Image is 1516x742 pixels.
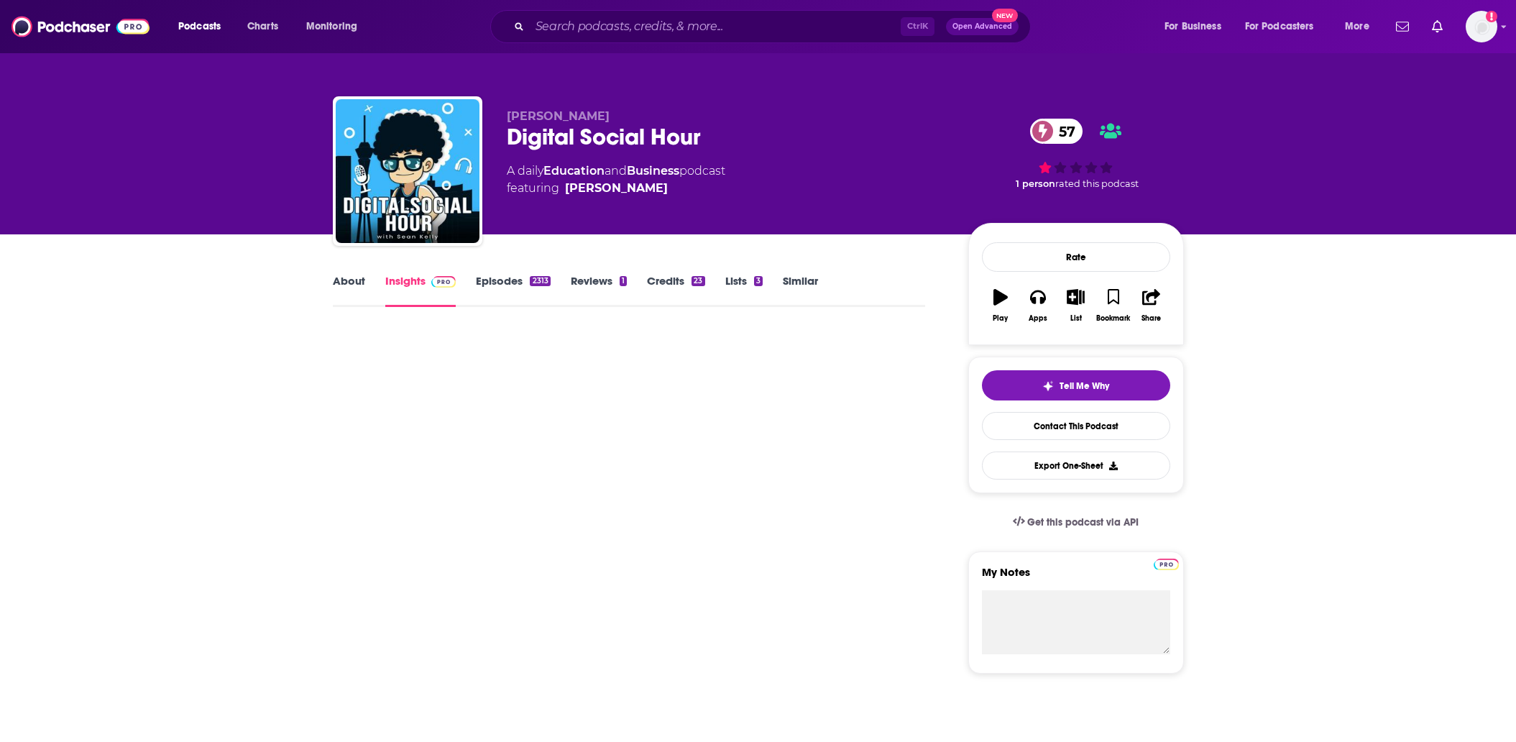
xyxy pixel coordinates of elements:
[1060,380,1109,392] span: Tell Me Why
[605,164,627,178] span: and
[946,18,1019,35] button: Open AdvancedNew
[296,15,376,38] button: open menu
[968,109,1184,198] div: 57 1 personrated this podcast
[530,15,901,38] input: Search podcasts, credits, & more...
[692,276,704,286] div: 23
[530,276,550,286] div: 2313
[504,10,1044,43] div: Search podcasts, credits, & more...
[1164,17,1221,37] span: For Business
[565,180,668,197] a: Sean Kelly
[982,412,1170,440] a: Contact This Podcast
[1016,178,1055,189] span: 1 person
[507,109,610,123] span: [PERSON_NAME]
[1466,11,1497,42] span: Logged in as Ashley_Beenen
[543,164,605,178] a: Education
[1236,15,1335,38] button: open menu
[12,13,150,40] img: Podchaser - Follow, Share and Rate Podcasts
[725,274,763,307] a: Lists3
[1042,380,1054,392] img: tell me why sparkle
[982,370,1170,400] button: tell me why sparkleTell Me Why
[982,242,1170,272] div: Rate
[1245,17,1314,37] span: For Podcasters
[1001,505,1151,540] a: Get this podcast via API
[1057,280,1094,331] button: List
[178,17,221,37] span: Podcasts
[901,17,934,36] span: Ctrl K
[336,99,479,243] img: Digital Social Hour
[476,274,550,307] a: Episodes2313
[1345,17,1369,37] span: More
[1132,280,1170,331] button: Share
[247,17,278,37] span: Charts
[647,274,704,307] a: Credits23
[1466,11,1497,42] img: User Profile
[385,274,456,307] a: InsightsPodchaser Pro
[982,452,1170,480] button: Export One-Sheet
[1486,11,1497,22] svg: Add a profile image
[1154,556,1179,570] a: Pro website
[238,15,287,38] a: Charts
[1426,14,1448,39] a: Show notifications dropdown
[1029,314,1047,323] div: Apps
[1141,314,1161,323] div: Share
[1055,178,1139,189] span: rated this podcast
[982,280,1019,331] button: Play
[1154,559,1179,570] img: Podchaser Pro
[1044,119,1083,144] span: 57
[754,276,763,286] div: 3
[1095,280,1132,331] button: Bookmark
[1154,15,1239,38] button: open menu
[1030,119,1083,144] a: 57
[627,164,679,178] a: Business
[1019,280,1057,331] button: Apps
[993,314,1008,323] div: Play
[1466,11,1497,42] button: Show profile menu
[571,274,627,307] a: Reviews1
[1335,15,1387,38] button: open menu
[783,274,818,307] a: Similar
[306,17,357,37] span: Monitoring
[168,15,239,38] button: open menu
[952,23,1012,30] span: Open Advanced
[507,162,725,197] div: A daily podcast
[1027,516,1139,528] span: Get this podcast via API
[1096,314,1130,323] div: Bookmark
[507,180,725,197] span: featuring
[333,274,365,307] a: About
[982,565,1170,590] label: My Notes
[1070,314,1082,323] div: List
[620,276,627,286] div: 1
[1390,14,1415,39] a: Show notifications dropdown
[431,276,456,288] img: Podchaser Pro
[992,9,1018,22] span: New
